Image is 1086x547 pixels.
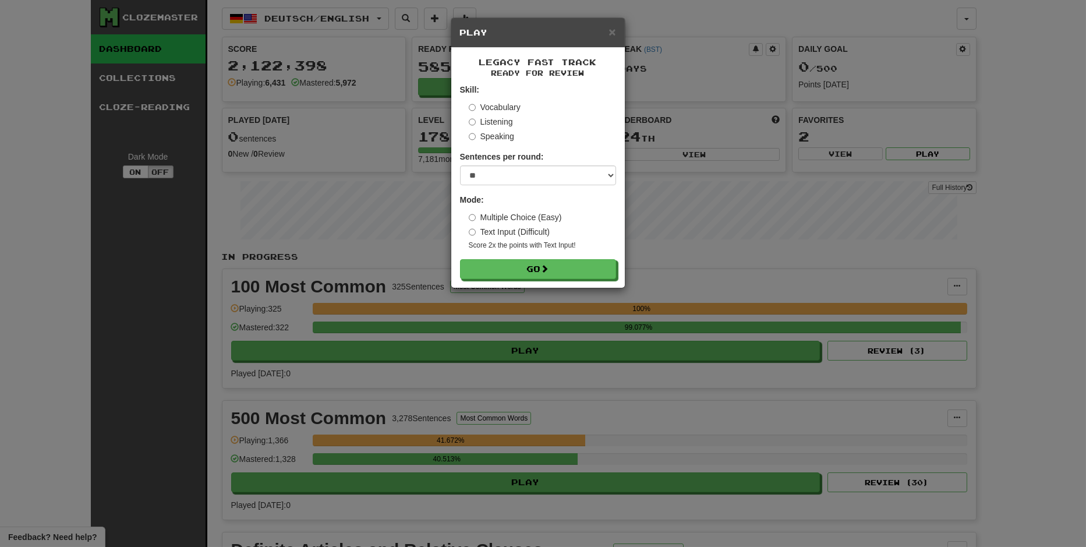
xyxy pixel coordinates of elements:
label: Vocabulary [469,101,521,113]
small: Ready for Review [460,68,616,78]
label: Listening [469,116,513,128]
h5: Play [460,27,616,38]
input: Listening [469,118,476,126]
label: Speaking [469,130,514,142]
small: Score 2x the points with Text Input ! [469,241,616,250]
input: Text Input (Difficult) [469,228,476,236]
input: Speaking [469,133,476,140]
span: × [609,25,615,38]
label: Sentences per round: [460,151,544,163]
label: Text Input (Difficult) [469,226,550,238]
button: Go [460,259,616,279]
button: Close [609,26,615,38]
strong: Skill: [460,85,479,94]
strong: Mode: [460,195,484,204]
span: Legacy Fast Track [479,57,597,67]
label: Multiple Choice (Easy) [469,211,562,223]
input: Multiple Choice (Easy) [469,214,476,221]
input: Vocabulary [469,104,476,111]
